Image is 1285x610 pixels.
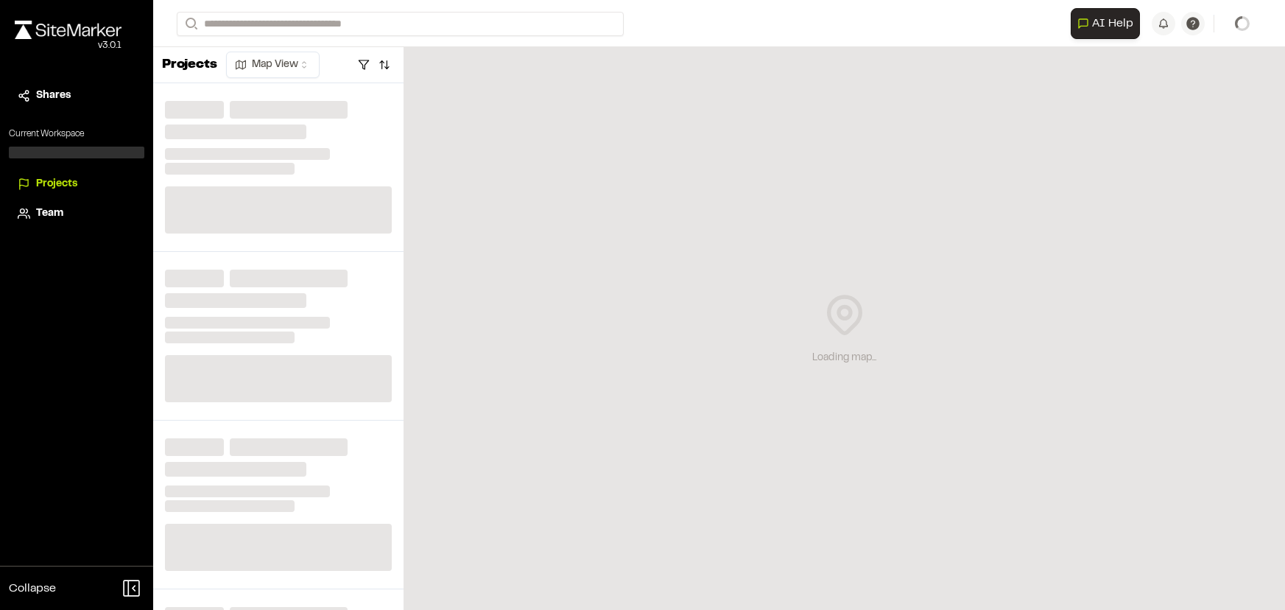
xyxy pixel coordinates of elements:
[15,21,122,39] img: rebrand.png
[1071,8,1140,39] button: Open AI Assistant
[18,206,135,222] a: Team
[162,55,217,75] p: Projects
[15,39,122,52] div: Oh geez...please don't...
[9,580,56,597] span: Collapse
[36,88,71,104] span: Shares
[18,176,135,192] a: Projects
[36,206,63,222] span: Team
[1092,15,1133,32] span: AI Help
[177,12,203,36] button: Search
[9,127,144,141] p: Current Workspace
[812,350,876,366] div: Loading map...
[1071,8,1146,39] div: Open AI Assistant
[36,176,77,192] span: Projects
[18,88,135,104] a: Shares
